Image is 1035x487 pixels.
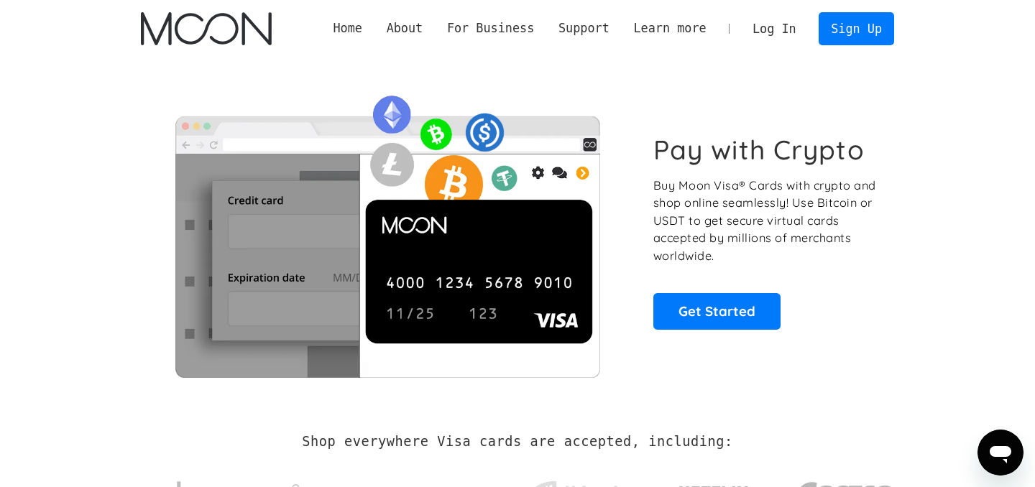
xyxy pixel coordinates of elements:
[435,19,546,37] div: For Business
[653,134,865,166] h1: Pay with Crypto
[374,19,435,37] div: About
[387,19,423,37] div: About
[141,12,271,45] a: home
[546,19,621,37] div: Support
[653,293,781,329] a: Get Started
[302,434,732,450] h2: Shop everywhere Visa cards are accepted, including:
[141,12,271,45] img: Moon Logo
[447,19,534,37] div: For Business
[558,19,609,37] div: Support
[977,430,1023,476] iframe: Bouton de lancement de la fenêtre de messagerie
[653,177,878,265] p: Buy Moon Visa® Cards with crypto and shop online seamlessly! Use Bitcoin or USDT to get secure vi...
[321,19,374,37] a: Home
[141,85,633,377] img: Moon Cards let you spend your crypto anywhere Visa is accepted.
[622,19,719,37] div: Learn more
[740,13,808,45] a: Log In
[633,19,706,37] div: Learn more
[819,12,893,45] a: Sign Up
